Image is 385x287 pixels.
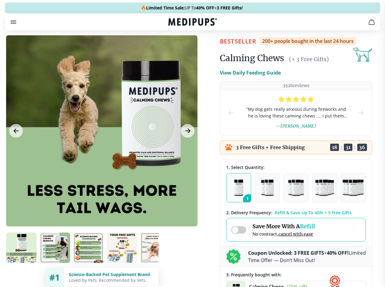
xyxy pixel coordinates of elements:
[226,210,272,215] span: 2 . Delivery Frequency:
[261,180,274,196] img: Pack of 2 - Natural Dog Supplements
[10,18,17,26] button: burger-menu
[330,144,339,151] span: 18
[9,124,23,138] button: Previous Image
[107,233,137,263] img: Calming Chews | Natural Dog Supplements
[181,124,194,138] button: Next Image
[357,90,365,135] button: next-slide
[342,180,364,196] img: Pack of 5 - Natural Dog Supplements
[276,123,316,129] span: — [PERSON_NAME]
[315,180,334,196] img: Pack of 4 - Natural Dog Supplements
[168,17,217,28] a: Medipups
[140,233,171,263] img: Calming Chews | Natural Dog Supplements
[220,53,284,64] h1: Calming Chews
[40,233,70,263] img: Calming Chews | Natural Dog Supplements
[364,15,379,29] button: cart
[357,144,367,151] span: 36
[354,144,356,150] span: :
[283,83,309,89] p: 3526 reviews
[300,223,315,230] span: Refill
[252,231,315,237] span: No contract,
[327,250,349,256] b: 40% OFF!
[289,56,329,63] span: (+ 3 Free Gifts)
[226,173,251,202] button: 1
[73,233,104,263] img: Calming Chews | Natural Dog Supplements
[220,37,256,45] span: BestSeller
[69,277,154,283] div: Loved by Pets, Recommended by Vets.
[227,90,235,135] button: prev-slide
[6,233,37,263] img: Calming Chews | Natural Dog Supplements
[244,106,348,119] span: “ My dog gets really anxious during fireworks and he is loving these calming chews .... I put the...
[252,223,315,230] span: Save More With A
[234,180,244,196] img: Pack of 1 - Natural Dog Supplements
[260,37,356,45] div: 200+ people bought in the last 24 hours
[49,271,60,283] span: #1
[275,210,351,215] span: Refill & Save Up To 40% + 3 Free Gifts
[220,69,281,76] p: View Daily Feeding Guide
[279,231,313,237] span: cancel with ease
[340,144,342,150] span: :
[243,194,255,206] span: 1
[226,164,366,170] div: 1. Select Quantity:
[288,180,304,196] img: Pack of 3 - Natural Dog Supplements
[248,249,366,264] p: + Limited Time Offer — Don’t Miss Out!
[248,250,324,256] b: Coupon Unlocked: 3 FREE GIFTS
[344,144,352,151] span: 31
[69,271,154,277] div: Science-Backed Pet Supplement Brand
[226,272,282,278] span: 3 . Frequently bought with:
[236,144,305,150] p: 3 Free Gifts + Free Shipping
[141,5,243,11] span: 🔥 UP To +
